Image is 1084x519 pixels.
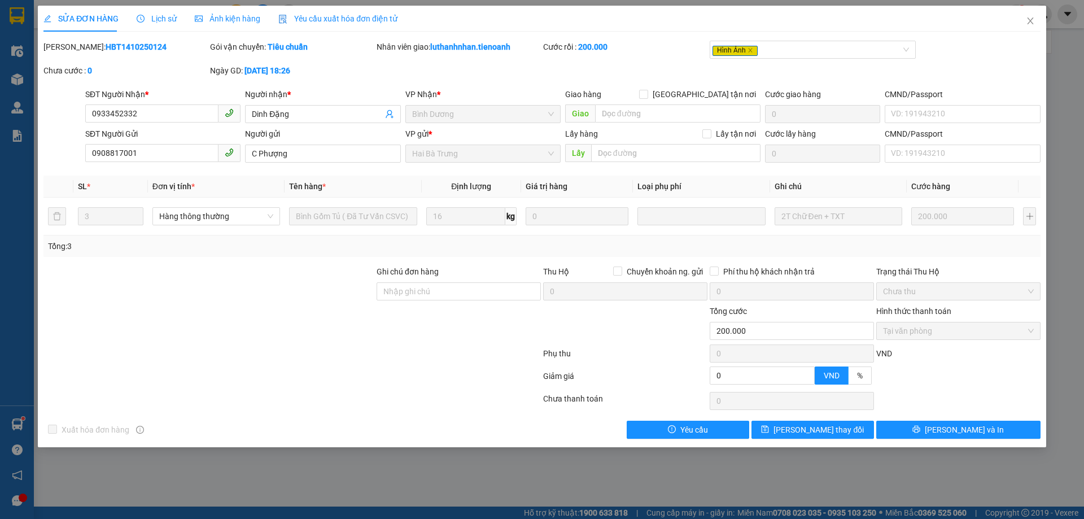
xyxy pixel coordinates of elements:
[543,267,569,276] span: Thu Hộ
[225,108,234,117] span: phone
[377,267,439,276] label: Ghi chú đơn hàng
[627,421,749,439] button: exclamation-circleYêu cầu
[765,105,880,123] input: Cước giao hàng
[405,128,561,140] div: VP gửi
[765,129,816,138] label: Cước lấy hàng
[775,207,902,225] input: Ghi Chú
[43,15,51,23] span: edit
[377,282,541,300] input: Ghi chú đơn hàng
[225,148,234,157] span: phone
[713,46,758,56] span: Hình Ảnh
[925,424,1004,436] span: [PERSON_NAME] và In
[565,90,601,99] span: Giao hàng
[245,128,400,140] div: Người gửi
[857,371,863,380] span: %
[1023,207,1035,225] button: plus
[78,182,87,191] span: SL
[85,128,241,140] div: SĐT Người Gửi
[159,208,273,225] span: Hàng thông thường
[710,307,747,316] span: Tổng cước
[412,106,554,123] span: Bình Dương
[542,347,709,367] div: Phụ thu
[911,182,950,191] span: Cước hàng
[210,41,374,53] div: Gói vận chuyển:
[876,307,951,316] label: Hình thức thanh toán
[48,240,418,252] div: Tổng: 3
[412,145,554,162] span: Hai Bà Trưng
[885,128,1040,140] div: CMND/Passport
[278,15,287,24] img: icon
[622,265,707,278] span: Chuyển khoản ng. gửi
[578,42,607,51] b: 200.000
[648,88,760,101] span: [GEOGRAPHIC_DATA] tận nơi
[505,207,517,225] span: kg
[136,426,144,434] span: info-circle
[565,104,595,123] span: Giao
[526,182,567,191] span: Giá trị hàng
[824,371,840,380] span: VND
[137,14,177,23] span: Lịch sử
[883,322,1034,339] span: Tại văn phòng
[719,265,819,278] span: Phí thu hộ khách nhận trả
[106,42,167,51] b: HBT1410250124
[289,182,326,191] span: Tên hàng
[195,15,203,23] span: picture
[152,182,195,191] span: Đơn vị tính
[85,88,241,101] div: SĐT Người Nhận
[430,42,510,51] b: luthanhnhan.tienoanh
[591,144,760,162] input: Dọc đường
[210,64,374,77] div: Ngày GD:
[43,41,208,53] div: [PERSON_NAME]:
[1015,6,1046,37] button: Close
[911,207,1014,225] input: 0
[88,66,92,75] b: 0
[377,41,541,53] div: Nhân viên giao:
[289,207,417,225] input: VD: Bàn, Ghế
[526,207,628,225] input: 0
[680,424,708,436] span: Yêu cầu
[542,392,709,412] div: Chưa thanh toán
[385,110,394,119] span: user-add
[748,47,753,53] span: close
[245,88,400,101] div: Người nhận
[883,283,1034,300] span: Chưa thu
[765,90,821,99] label: Cước giao hàng
[451,182,491,191] span: Định lượng
[48,207,66,225] button: delete
[542,370,709,390] div: Giảm giá
[137,15,145,23] span: clock-circle
[633,176,770,198] th: Loại phụ phí
[57,424,134,436] span: Xuất hóa đơn hàng
[43,14,119,23] span: SỬA ĐƠN HÀNG
[912,425,920,434] span: printer
[876,421,1041,439] button: printer[PERSON_NAME] và In
[885,88,1040,101] div: CMND/Passport
[773,424,864,436] span: [PERSON_NAME] thay đổi
[543,41,707,53] div: Cước rồi :
[268,42,308,51] b: Tiêu chuẩn
[668,425,676,434] span: exclamation-circle
[876,349,892,358] span: VND
[595,104,760,123] input: Dọc đường
[761,425,769,434] span: save
[195,14,260,23] span: Ảnh kiện hàng
[43,64,208,77] div: Chưa cước :
[244,66,290,75] b: [DATE] 18:26
[751,421,874,439] button: save[PERSON_NAME] thay đổi
[278,14,397,23] span: Yêu cầu xuất hóa đơn điện tử
[711,128,760,140] span: Lấy tận nơi
[565,129,598,138] span: Lấy hàng
[565,144,591,162] span: Lấy
[876,265,1041,278] div: Trạng thái Thu Hộ
[405,90,437,99] span: VP Nhận
[770,176,907,198] th: Ghi chú
[1026,16,1035,25] span: close
[765,145,880,163] input: Cước lấy hàng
